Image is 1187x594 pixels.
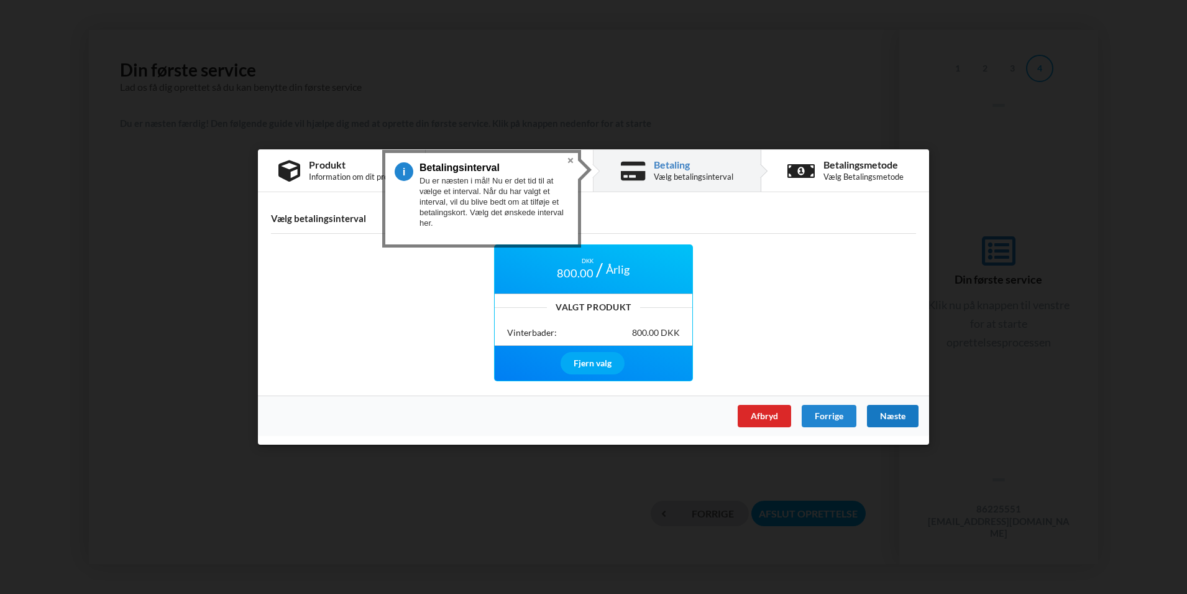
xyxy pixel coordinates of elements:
[823,160,904,170] div: Betalingsmetode
[563,153,578,168] button: Close
[309,160,405,170] div: Produkt
[495,304,692,312] div: Valgt Produkt
[867,405,919,427] div: Næste
[802,405,856,427] div: Forrige
[823,172,904,182] div: Vælg Betalingsmetode
[632,327,680,340] div: 800.00 DKK
[507,327,557,340] div: Vinterbader:
[738,405,791,427] div: Afbryd
[600,258,636,281] div: Årlig
[561,352,625,374] div: Fjern valg
[395,162,419,181] span: 5
[309,172,405,182] div: Information om dit produkt
[654,172,733,182] div: Vælg betalingsinterval
[654,160,733,170] div: Betaling
[271,213,916,225] h4: Vælg betalingsinterval
[557,266,593,281] span: 800.00
[419,162,559,174] h3: Betalingsinterval
[582,258,593,266] span: DKK
[419,170,569,228] div: Du er næsten i mål! Nu er det tid til at vælge et interval. Når du har valgt et interval, vil du ...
